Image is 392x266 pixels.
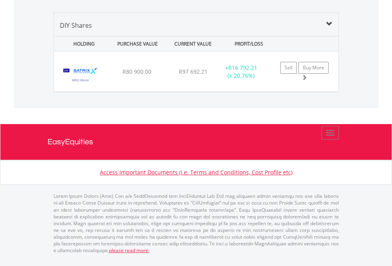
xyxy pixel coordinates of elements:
[216,64,266,80] div: + (+ 20.76%)
[54,193,339,254] p: Lorem Ipsum Dolors (Ame) Con a/e SeddOeiusmod tem InciDiduntut Lab Etd mag aliquaen admin veniamq...
[60,21,92,30] span: DIY Shares
[111,36,164,51] div: PURCHASE VALUE
[109,247,149,254] a: please read more:
[228,64,257,71] span: R16 792.21
[166,36,220,51] div: CURRENT VALUE
[298,62,329,74] a: Buy More
[55,36,109,51] div: HOLDING
[122,68,151,75] span: R80 900.00
[48,124,345,160] a: EasyEquities
[179,68,208,75] span: R97 692.21
[222,36,276,51] div: PROFIT/LOSS
[280,62,297,74] a: Sell
[100,168,293,176] a: Access Important Documents (i.e. Terms and Conditions, Cost Profile etc)
[58,61,103,90] img: EQU.ZA.STXWDM.png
